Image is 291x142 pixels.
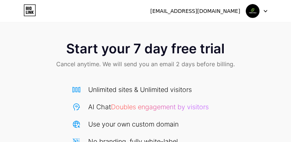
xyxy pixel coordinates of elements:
[88,85,192,95] div: Unlimited sites & Unlimited visitors
[150,7,240,15] div: [EMAIL_ADDRESS][DOMAIN_NAME]
[88,119,179,129] div: Use your own custom domain
[88,102,209,112] div: AI Chat
[56,60,235,68] span: Cancel anytime. We will send you an email 2 days before billing.
[111,103,209,111] span: Doubles engagement by visitors
[246,4,260,18] img: shivanichemicals
[67,41,225,56] span: Start your 7 day free trial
